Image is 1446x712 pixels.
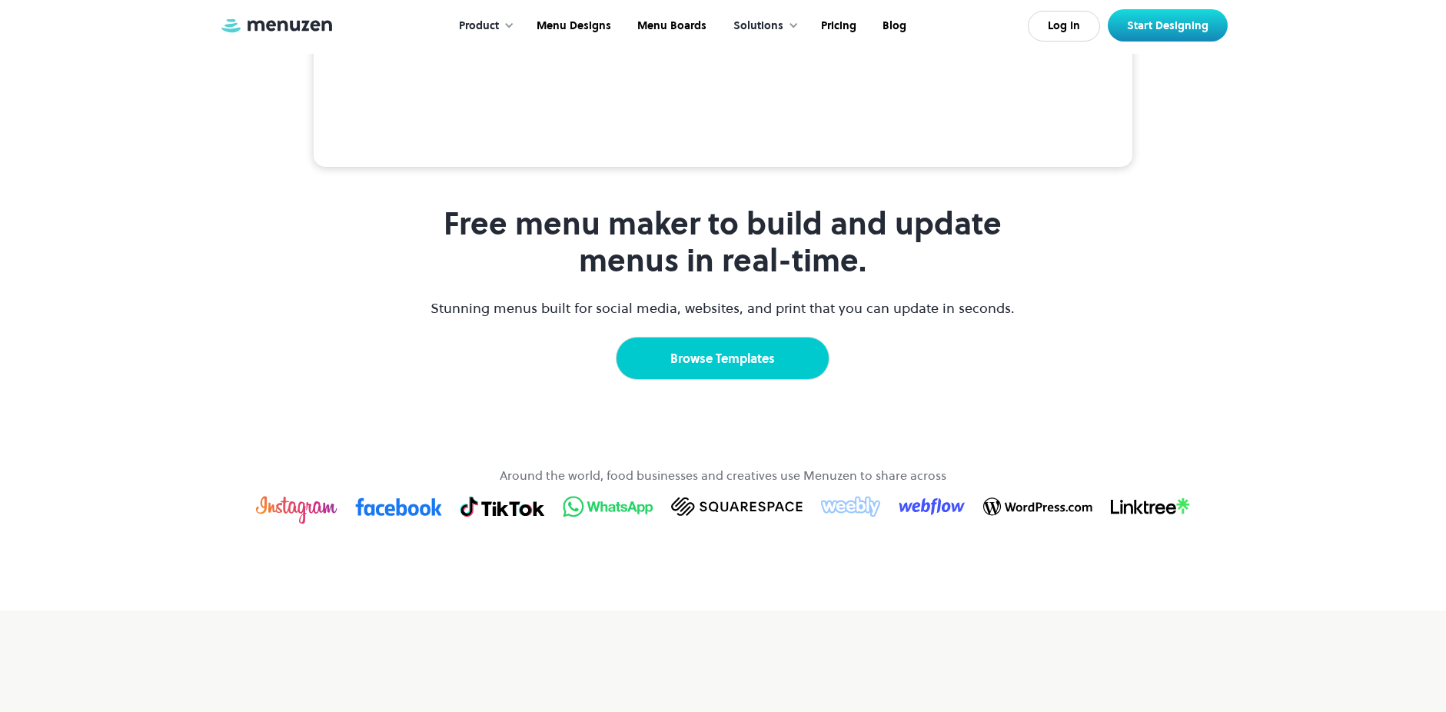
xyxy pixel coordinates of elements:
[500,466,946,484] p: Around the world, food businesses and creatives use Menuzen to share across
[616,337,829,380] a: Browse Templates
[459,18,499,35] div: Product
[522,2,623,50] a: Menu Designs
[429,205,1017,279] h1: Free menu maker to build and update menus in real-time.
[868,2,918,50] a: Blog
[429,298,1017,318] p: Stunning menus built for social media, websites, and print that you can update in seconds.
[733,18,783,35] div: Solutions
[1108,9,1228,42] a: Start Designing
[718,2,806,50] div: Solutions
[806,2,868,50] a: Pricing
[1028,11,1100,42] a: Log In
[623,2,718,50] a: Menu Boards
[444,2,522,50] div: Product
